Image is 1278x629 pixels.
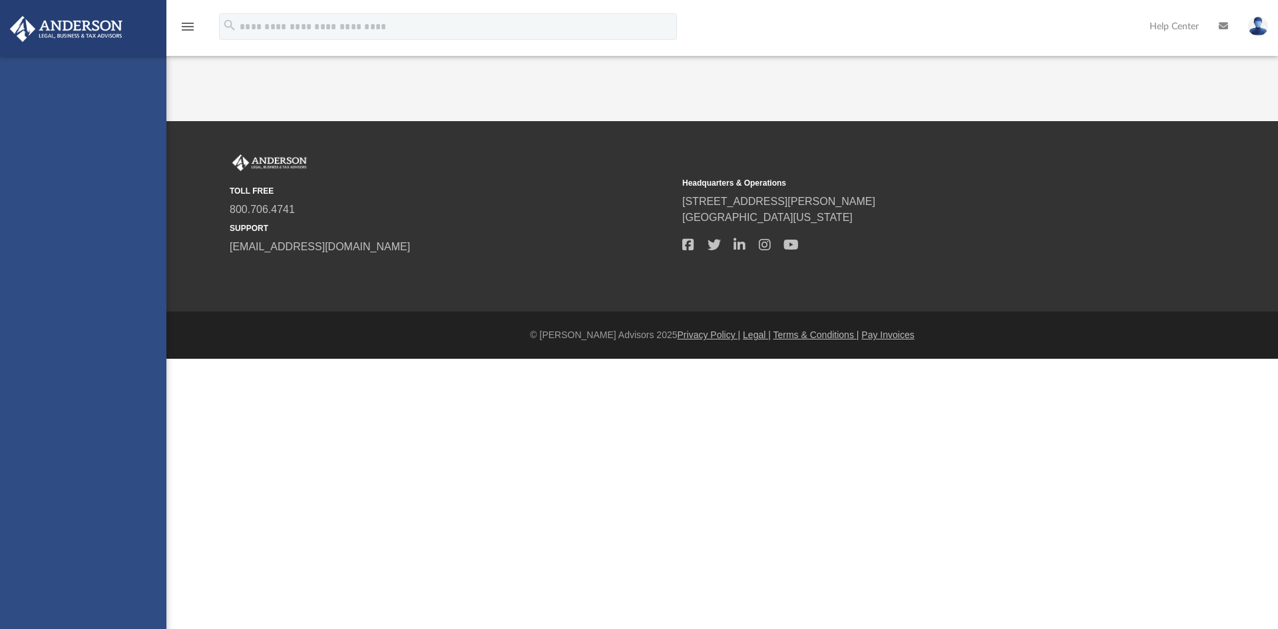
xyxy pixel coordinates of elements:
small: TOLL FREE [230,185,673,197]
a: [GEOGRAPHIC_DATA][US_STATE] [682,212,853,223]
img: Anderson Advisors Platinum Portal [230,154,310,172]
div: © [PERSON_NAME] Advisors 2025 [166,328,1278,342]
a: Privacy Policy | [678,329,741,340]
i: search [222,18,237,33]
a: Terms & Conditions | [773,329,859,340]
a: menu [180,25,196,35]
a: [STREET_ADDRESS][PERSON_NAME] [682,196,875,207]
a: 800.706.4741 [230,204,295,215]
img: Anderson Advisors Platinum Portal [6,16,126,42]
i: menu [180,19,196,35]
small: Headquarters & Operations [682,177,1126,189]
a: Legal | [743,329,771,340]
small: SUPPORT [230,222,673,234]
img: User Pic [1248,17,1268,36]
a: Pay Invoices [861,329,914,340]
a: [EMAIL_ADDRESS][DOMAIN_NAME] [230,241,410,252]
